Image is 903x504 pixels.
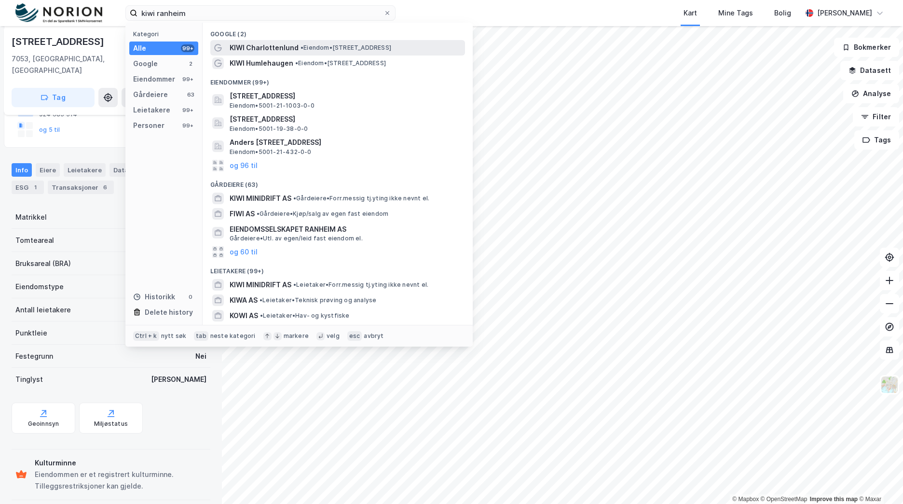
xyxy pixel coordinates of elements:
div: Eiendomstype [15,281,64,293]
div: tab [194,331,208,341]
div: Antall leietakere [15,304,71,316]
div: Eiendommer (99+) [203,71,473,88]
button: Analyse [843,84,899,103]
div: Info [12,163,32,177]
button: Tags [854,130,899,150]
img: norion-logo.80e7a08dc31c2e691866.png [15,3,102,23]
div: Kulturminne [35,457,206,469]
a: Mapbox [732,496,759,503]
div: 2 [187,60,194,68]
span: • [301,44,303,51]
span: Leietaker • Hav- og kystfiske [260,312,350,320]
div: Google [133,58,158,70]
span: KIWI MINIDRIFT AS [230,193,291,204]
div: Ctrl + k [133,331,159,341]
span: Eiendom • [STREET_ADDRESS] [295,59,386,67]
iframe: Chat Widget [855,458,903,504]
span: KIWI Charlottenlund [230,42,299,54]
span: • [257,210,260,217]
div: Leietakere [64,163,106,177]
span: KIWA AS [230,294,258,306]
div: Gårdeiere (63) [203,173,473,191]
div: Eiendommer [133,73,175,85]
div: [STREET_ADDRESS] [12,34,106,49]
span: Gårdeiere • Forr.messig tj.yting ikke nevnt el. [293,195,429,202]
div: 99+ [181,44,194,52]
span: • [260,296,262,304]
span: Eiendom • 5001-21-1003-0-0 [230,102,315,110]
div: 99+ [181,122,194,129]
span: KIWI Humlehaugen [230,57,293,69]
div: Delete history [145,307,193,318]
span: • [260,312,263,319]
div: [PERSON_NAME] [151,374,206,385]
div: nytt søk [161,332,187,340]
span: Leietaker • Forr.messig tj.yting ikke nevnt el. [293,281,428,289]
div: Bolig [774,7,791,19]
div: esc [347,331,362,341]
div: 99+ [181,106,194,114]
div: Historikk [133,291,175,303]
div: Eiere [36,163,60,177]
span: Leietaker • Teknisk prøving og analyse [260,296,376,304]
div: Kontrollprogram for chat [855,458,903,504]
span: Eiendom • 5001-21-432-0-0 [230,148,312,156]
span: FIWI AS [230,208,255,220]
div: Leietakere [133,104,170,116]
div: avbryt [364,332,383,340]
div: ESG [12,181,44,194]
div: neste kategori [210,332,256,340]
input: Søk på adresse, matrikkel, gårdeiere, leietakere eller personer [137,6,383,20]
span: • [293,195,296,202]
div: Gårdeiere [133,89,168,100]
div: 1 [30,182,40,192]
div: Punktleie [15,327,47,339]
div: 63 [187,91,194,98]
div: Personer [133,120,164,131]
div: Leietakere (99+) [203,260,473,277]
div: Miljøstatus [94,420,128,428]
div: velg [327,332,340,340]
div: Alle [133,42,146,54]
div: markere [284,332,309,340]
div: Kategori [133,30,198,38]
div: Festegrunn [15,350,53,362]
div: Mine Tags [718,7,753,19]
div: Transaksjoner [48,181,114,194]
a: OpenStreetMap [761,496,807,503]
div: Geoinnsyn [28,420,59,428]
div: Matrikkel [15,211,47,223]
div: 7053, [GEOGRAPHIC_DATA], [GEOGRAPHIC_DATA] [12,53,137,76]
div: 6 [100,182,110,192]
div: Kart [684,7,697,19]
div: Bruksareal (BRA) [15,258,71,269]
span: KOWI AS [230,310,258,322]
button: Tag [12,88,95,107]
span: • [293,281,296,288]
div: Google (2) [203,23,473,40]
button: Datasett [840,61,899,80]
span: EIENDOMSSELSKAPET RANHEIM AS [230,224,461,235]
div: Tinglyst [15,374,43,385]
div: 0 [187,293,194,301]
span: Gårdeiere • Utl. av egen/leid fast eiendom el. [230,235,363,242]
button: Filter [853,107,899,126]
a: Improve this map [810,496,858,503]
button: Bokmerker [834,38,899,57]
span: Eiendom • [STREET_ADDRESS] [301,44,391,52]
button: og 60 til [230,246,258,258]
div: 99+ [181,75,194,83]
div: Nei [195,350,206,362]
div: Datasett [109,163,146,177]
img: Z [880,376,899,394]
span: • [295,59,298,67]
div: Tomteareal [15,235,54,246]
span: [STREET_ADDRESS] [230,90,461,102]
span: Gårdeiere • Kjøp/salg av egen fast eiendom [257,210,388,218]
span: Eiendom • 5001-19-38-0-0 [230,125,308,133]
span: Anders [STREET_ADDRESS] [230,137,461,148]
div: [PERSON_NAME] [817,7,872,19]
div: Eiendommen er et registrert kulturminne. Tilleggsrestriksjoner kan gjelde. [35,469,206,492]
span: KIWI MINIDRIFT AS [230,279,291,291]
span: [STREET_ADDRESS] [230,113,461,125]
